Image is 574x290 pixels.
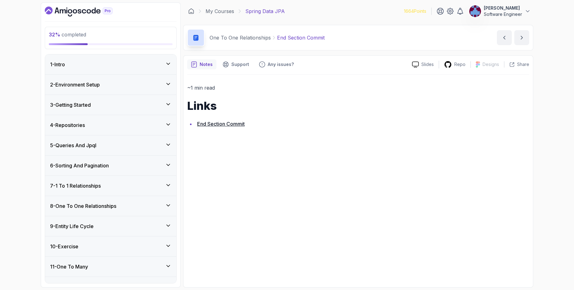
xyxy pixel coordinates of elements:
p: [PERSON_NAME] [484,5,522,11]
h3: 6 - Sorting And Pagination [50,162,109,169]
button: 11-One To Many [45,257,176,277]
h3: 5 - Queries And Jpql [50,142,96,149]
button: 1-Intro [45,54,176,74]
button: 6-Sorting And Pagination [45,156,176,175]
button: previous content [497,30,512,45]
p: End Section Commit [277,34,325,41]
h3: 2 - Environment Setup [50,81,100,88]
h3: 4 - Repositories [50,121,85,129]
h3: 7 - 1 To 1 Relationships [50,182,101,189]
p: Notes [200,61,213,68]
button: 10-Exercise [45,236,176,256]
p: ~1 min read [187,83,529,92]
button: 3-Getting Started [45,95,176,115]
button: Share [504,61,529,68]
a: Slides [407,61,439,68]
span: completed [49,31,86,38]
button: next content [514,30,529,45]
p: Support [231,61,249,68]
h3: 10 - Exercise [50,243,78,250]
img: user profile image [469,5,481,17]
p: One To One Relationships [210,34,271,41]
p: Any issues? [268,61,294,68]
button: 8-One To One Relationships [45,196,176,216]
button: 4-Repositories [45,115,176,135]
button: Feedback button [255,59,298,69]
button: Support button [219,59,253,69]
span: 32 % [49,31,60,38]
iframe: chat widget [535,251,574,281]
a: My Courses [206,7,234,15]
p: Spring Data JPA [245,7,285,15]
a: Dashboard [45,7,127,16]
p: Software Engineer [484,11,522,17]
a: Repo [439,61,470,68]
button: 9-Entity Life Cycle [45,216,176,236]
button: 2-Environment Setup [45,75,176,95]
p: Slides [421,61,434,68]
h3: 11 - One To Many [50,263,88,270]
p: Repo [454,61,465,68]
a: End Section Commit [197,121,245,127]
p: 1664 Points [404,8,426,14]
h1: Links [187,100,529,112]
p: Share [517,61,529,68]
h3: 1 - Intro [50,61,65,68]
a: Dashboard [188,8,194,14]
h3: 9 - Entity Life Cycle [50,222,94,230]
button: 7-1 To 1 Relationships [45,176,176,196]
h3: 3 - Getting Started [50,101,91,109]
button: notes button [187,59,216,69]
button: user profile image[PERSON_NAME]Software Engineer [469,5,531,17]
h3: 8 - One To One Relationships [50,202,116,210]
button: 5-Queries And Jpql [45,135,176,155]
p: Designs [483,61,499,68]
